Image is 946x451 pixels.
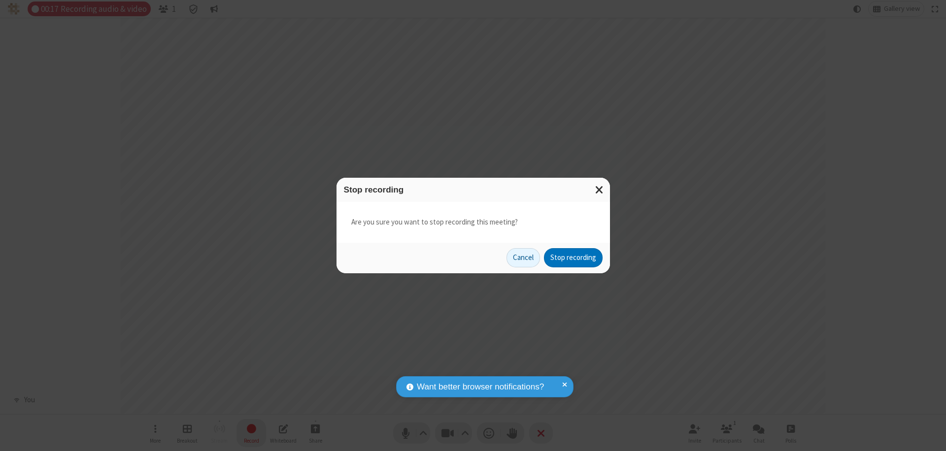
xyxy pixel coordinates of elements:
button: Close modal [589,178,610,202]
div: Are you sure you want to stop recording this meeting? [337,202,610,243]
h3: Stop recording [344,185,603,194]
button: Cancel [507,248,540,268]
span: Want better browser notifications? [417,381,544,393]
button: Stop recording [544,248,603,268]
